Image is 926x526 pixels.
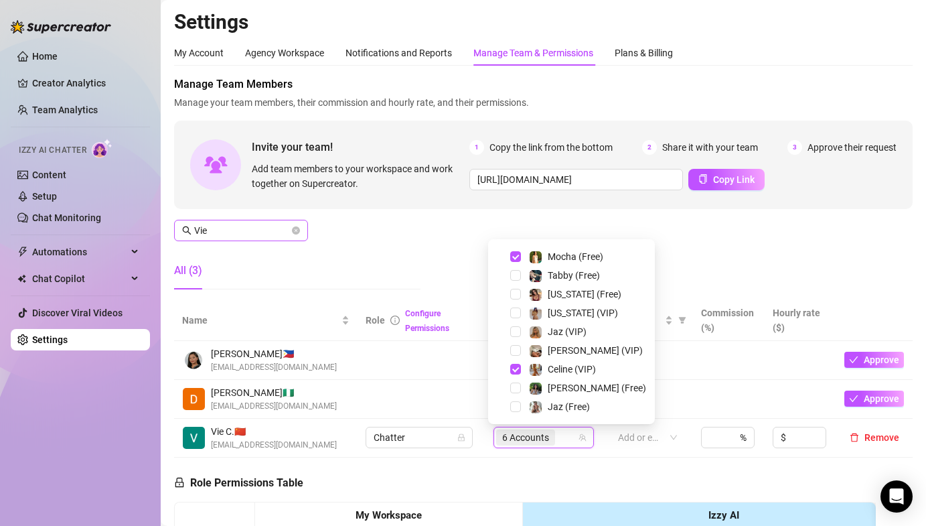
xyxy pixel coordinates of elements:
[32,191,57,202] a: Setup
[92,139,112,158] img: AI Chatter
[174,76,913,92] span: Manage Team Members
[642,140,657,155] span: 2
[548,289,621,300] span: [US_STATE] (Free)
[787,140,802,155] span: 3
[578,434,587,442] span: team
[880,480,913,513] div: Open Intercom Messenger
[174,300,358,341] th: Name
[366,315,385,326] span: Role
[676,310,689,330] span: filter
[708,509,739,521] strong: Izzy AI
[345,46,452,60] div: Notifications and Reports
[510,270,521,281] span: Select tree node
[405,309,449,333] a: Configure Permissions
[245,46,324,60] div: Agency Workspace
[849,355,858,365] span: check
[502,430,549,445] span: 6 Accounts
[183,388,205,410] img: Damilola Doris
[548,345,643,356] span: [PERSON_NAME] (VIP)
[489,140,613,155] span: Copy the link from the bottom
[548,308,618,318] span: [US_STATE] (VIP)
[548,383,646,393] span: [PERSON_NAME] (Free)
[615,46,673,60] div: Plans & Billing
[174,263,202,279] div: All (3)
[473,46,593,60] div: Manage Team & Permissions
[530,401,542,413] img: Jaz (Free)
[530,326,542,338] img: Jaz (VIP)
[356,509,422,521] strong: My Workspace
[174,46,224,60] div: My Account
[510,289,521,300] span: Select tree node
[688,169,765,190] button: Copy Link
[17,274,26,283] img: Chat Copilot
[844,430,905,446] button: Remove
[374,428,465,448] span: Chatter
[174,9,913,35] h2: Settings
[530,383,542,395] img: Chloe (Free)
[390,316,400,325] span: info-circle
[32,212,101,223] a: Chat Monitoring
[457,434,465,442] span: lock
[211,439,337,452] span: [EMAIL_ADDRESS][DOMAIN_NAME]
[17,247,28,257] span: thunderbolt
[496,430,555,446] span: 6 Accounts
[548,326,587,337] span: Jaz (VIP)
[530,308,542,320] img: Georgia (VIP)
[850,433,859,442] span: delete
[32,334,68,345] a: Settings
[548,251,603,262] span: Mocha (Free)
[548,270,600,281] span: Tabby (Free)
[252,161,464,191] span: Add team members to your workspace and work together on Supercreator.
[174,95,913,110] span: Manage your team members, their commission and hourly rate, and their permissions.
[693,300,765,341] th: Commission (%)
[194,223,289,238] input: Search members
[182,313,339,328] span: Name
[530,364,542,376] img: Celine (VIP)
[32,268,127,289] span: Chat Copilot
[530,270,542,282] img: Tabby (Free)
[211,361,337,374] span: [EMAIL_ADDRESS][DOMAIN_NAME]
[32,72,139,94] a: Creator Analytics
[807,140,897,155] span: Approve their request
[211,385,337,400] span: [PERSON_NAME] 🇳🇬
[32,51,58,62] a: Home
[174,477,185,488] span: lock
[864,432,899,443] span: Remove
[211,424,337,439] span: Vie C. 🇨🇳
[32,170,66,180] a: Content
[548,401,590,412] span: Jaz (Free)
[469,140,484,155] span: 1
[530,345,542,357] img: Chloe (VIP)
[32,308,123,318] a: Discover Viral Videos
[662,140,758,155] span: Share it with your team
[211,346,337,361] span: [PERSON_NAME] 🇵🇭
[182,226,191,235] span: search
[713,174,755,185] span: Copy Link
[765,300,836,341] th: Hourly rate ($)
[510,364,521,375] span: Select tree node
[864,393,899,404] span: Approve
[252,139,469,155] span: Invite your team!
[292,226,300,235] button: close-circle
[19,144,86,157] span: Izzy AI Chatter
[844,391,904,407] button: Approve
[510,401,521,412] span: Select tree node
[174,475,303,491] h5: Role Permissions Table
[11,20,111,34] img: logo-BBDzfeDw.svg
[678,316,686,324] span: filter
[844,352,904,368] button: Approve
[510,345,521,356] span: Select tree node
[510,251,521,262] span: Select tree node
[211,400,337,413] span: [EMAIL_ADDRESS][DOMAIN_NAME]
[510,326,521,337] span: Select tree node
[183,349,205,371] img: Marvie Zalzos
[530,251,542,263] img: Mocha (Free)
[849,394,858,403] span: check
[698,174,708,184] span: copy
[548,364,596,375] span: Celine (VIP)
[183,427,205,449] img: Vie Castillo
[32,105,98,115] a: Team Analytics
[510,383,521,393] span: Select tree node
[510,308,521,318] span: Select tree node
